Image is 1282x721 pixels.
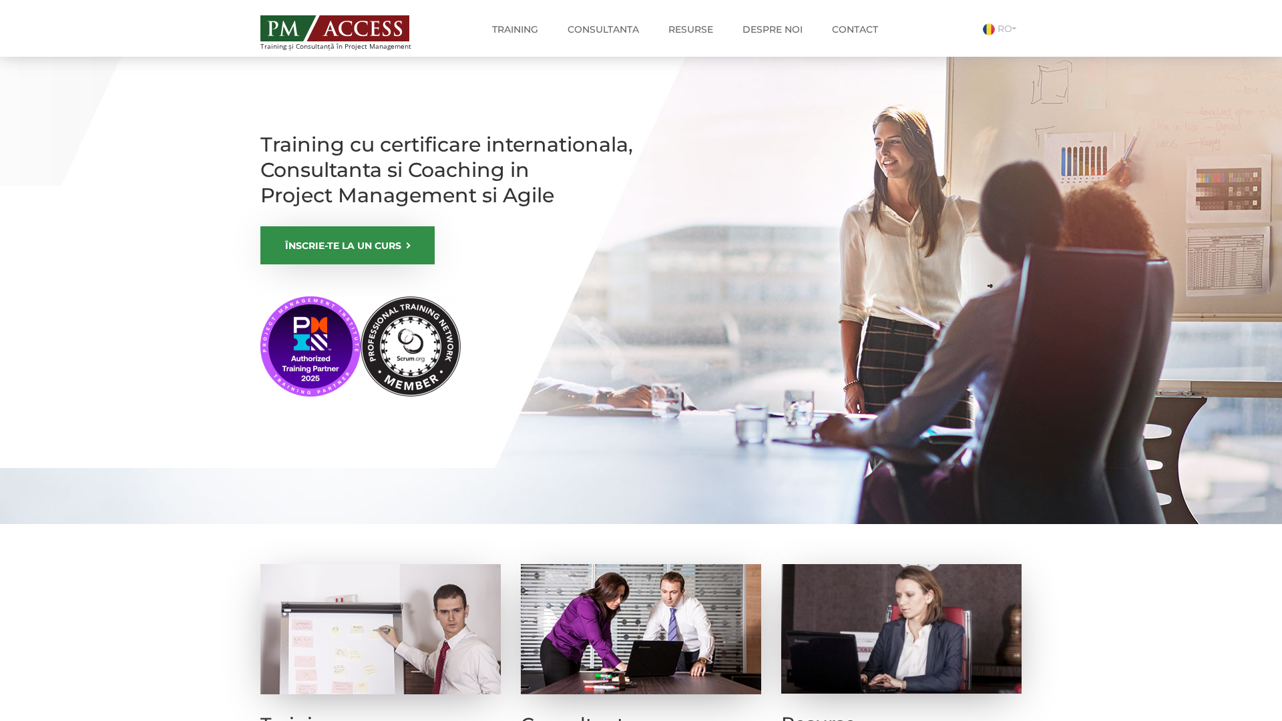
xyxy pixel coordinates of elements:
[260,564,501,694] img: Training
[822,16,888,43] a: Contact
[983,23,995,35] img: Romana
[781,564,1022,694] img: Resurse
[260,226,435,264] a: ÎNSCRIE-TE LA UN CURS
[260,132,634,208] h1: Training cu certificare internationala, Consultanta si Coaching in Project Management si Agile
[260,43,436,50] span: Training și Consultanță în Project Management
[260,11,436,50] a: Training și Consultanță în Project Management
[260,15,409,41] img: PM ACCESS - Echipa traineri si consultanti certificati PMP: Narciss Popescu, Mihai Olaru, Monica ...
[983,23,1022,35] a: RO
[732,16,813,43] a: Despre noi
[521,564,761,694] img: Consultanta
[482,16,548,43] a: Training
[260,296,461,397] img: PMI
[658,16,723,43] a: Resurse
[558,16,649,43] a: Consultanta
